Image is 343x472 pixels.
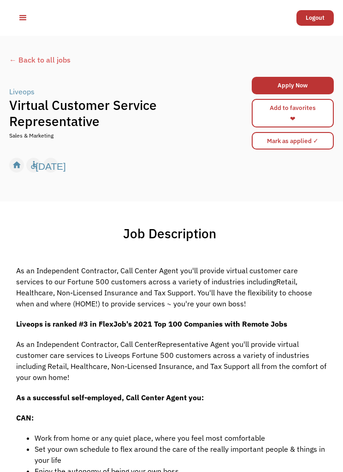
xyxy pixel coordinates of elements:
[252,130,334,152] form: Mark as applied form
[16,319,287,328] strong: Liveops is ranked #3 in FlexJob's 2021 Top 100 Companies with Remote Jobs
[9,86,37,97] a: Liveops
[35,432,327,443] li: Work from home or any quiet place, where you feel most comfortable
[16,265,327,309] p: As an Independent Contractor, Call Center Agent you'll provide virtual customer care services to ...
[252,99,334,127] a: Add to favorites ❤
[296,10,334,26] a: Logout
[9,97,252,129] h1: Virtual Customer Service Representative
[35,443,327,466] li: Set your own schedule to flex around the care of the really important people & things in your life
[9,86,35,97] div: Liveops
[123,225,216,242] h1: Job Description
[16,393,204,402] strong: As a successful self-employed, Call Center Agent you:
[12,158,22,172] div: home
[16,339,327,383] p: As an Independent Contractor, Call CenterRepresentative Agent you'll provide virtual customer car...
[9,132,53,140] div: Sales & Marketing
[252,132,334,150] input: Mark as applied ✓
[35,158,65,172] div: [DATE]
[9,54,334,75] a: ← Back to all jobs
[252,77,334,94] a: Apply Now
[29,158,39,172] div: accessible
[9,4,37,32] div: menu
[16,413,34,422] strong: CAN:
